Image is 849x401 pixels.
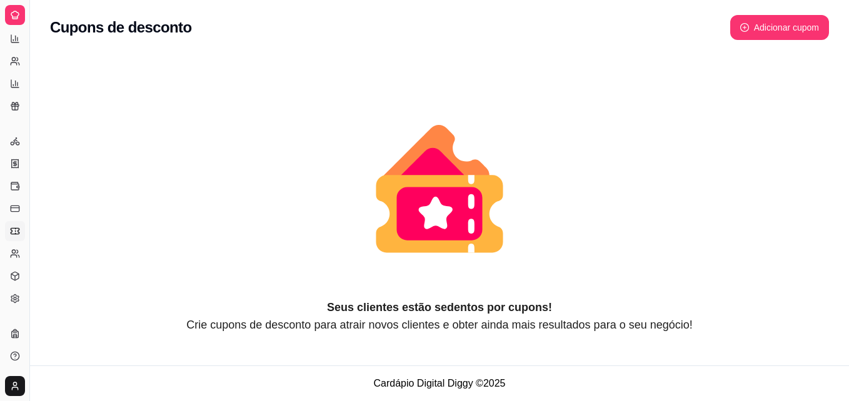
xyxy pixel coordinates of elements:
[50,17,192,37] h2: Cupons de desconto
[50,299,829,316] article: Seus clientes estão sedentos por cupons!
[50,316,829,334] article: Crie cupons de desconto para atrair novos clientes e obter ainda mais resultados para o seu negócio!
[50,80,829,299] div: animation
[30,365,849,401] footer: Cardápio Digital Diggy © 2025
[730,15,829,40] button: plus-circleAdicionar cupom
[740,23,749,32] span: plus-circle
